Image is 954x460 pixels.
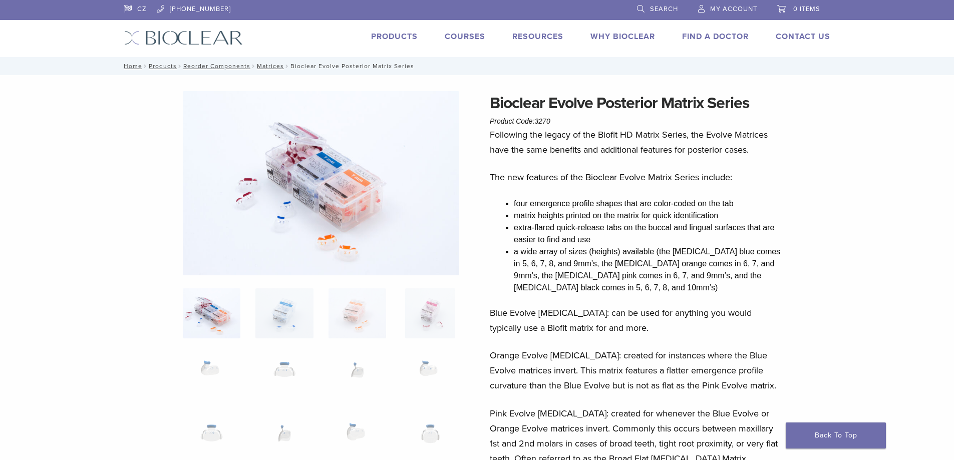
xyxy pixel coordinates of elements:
[183,351,240,401] img: Bioclear Evolve Posterior Matrix Series - Image 5
[124,31,243,45] img: Bioclear
[255,288,313,338] img: Bioclear Evolve Posterior Matrix Series - Image 2
[401,351,459,401] img: Bioclear Evolve Posterior Matrix Series - Image 8
[183,63,250,70] a: Reorder Components
[650,5,678,13] span: Search
[255,351,313,401] img: Bioclear Evolve Posterior Matrix Series - Image 6
[284,64,290,69] span: /
[329,351,386,401] img: Bioclear Evolve Posterior Matrix Series - Image 7
[786,422,886,448] a: Back To Top
[371,32,418,42] a: Products
[490,117,550,125] span: Product Code:
[445,32,485,42] a: Courses
[793,5,820,13] span: 0 items
[514,222,784,246] li: extra-flared quick-release tabs on the buccal and lingual surfaces that are easier to find and use
[250,64,257,69] span: /
[514,246,784,294] li: a wide array of sizes (heights) available (the [MEDICAL_DATA] blue comes in 5, 6, 7, 8, and 9mm’s...
[490,305,784,335] p: Blue Evolve [MEDICAL_DATA]: can be used for anything you would typically use a Biofit matrix for ...
[514,210,784,222] li: matrix heights printed on the matrix for quick identification
[490,348,784,393] p: Orange Evolve [MEDICAL_DATA]: created for instances where the Blue Evolve matrices invert. This m...
[682,32,749,42] a: Find A Doctor
[149,63,177,70] a: Products
[177,64,183,69] span: /
[117,57,838,75] nav: Bioclear Evolve Posterior Matrix Series
[490,127,784,157] p: Following the legacy of the Biofit HD Matrix Series, the Evolve Matrices have the same benefits a...
[329,288,386,338] img: Bioclear Evolve Posterior Matrix Series - Image 3
[121,63,142,70] a: Home
[535,117,550,125] span: 3270
[183,91,459,275] img: Evolve-refills-2
[710,5,757,13] span: My Account
[590,32,655,42] a: Why Bioclear
[512,32,563,42] a: Resources
[490,91,784,115] h1: Bioclear Evolve Posterior Matrix Series
[257,63,284,70] a: Matrices
[142,64,149,69] span: /
[490,170,784,185] p: The new features of the Bioclear Evolve Matrix Series include:
[183,288,240,338] img: Evolve-refills-2-324x324.jpg
[776,32,830,42] a: Contact Us
[405,288,455,338] img: Bioclear Evolve Posterior Matrix Series - Image 4
[514,198,784,210] li: four emergence profile shapes that are color-coded on the tab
